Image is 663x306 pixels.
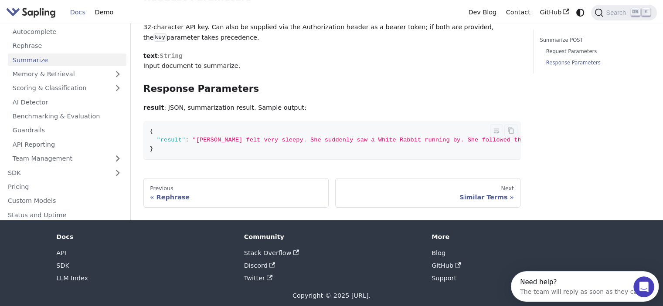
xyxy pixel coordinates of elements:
h3: Response Parameters [143,83,520,95]
div: Copyright © 2025 [URL]. [56,291,606,301]
a: NextSimilar Terms [335,178,520,208]
span: } [150,145,153,152]
a: GitHub [432,262,461,269]
span: "[PERSON_NAME] felt very sleepy. She suddenly saw a White Rabbit running by. She followed the rab... [193,137,600,143]
a: Support [432,275,456,282]
iframe: Intercom live chat [633,276,654,297]
div: Rephrase [150,193,322,201]
span: String [160,52,182,59]
iframe: Intercom live chat discovery launcher [511,271,659,302]
a: API Reporting [8,138,126,151]
a: Blog [432,249,445,256]
a: Dev Blog [463,6,501,19]
div: More [432,233,607,241]
a: Summarize POST [540,36,647,44]
a: SDK [56,262,69,269]
span: Search [603,9,631,16]
kbd: K [642,8,650,16]
a: Scoring & Classification [8,82,126,94]
a: Team Management [8,152,126,165]
div: The team will reply as soon as they can [9,14,130,24]
a: Pricing [3,181,126,193]
span: "result" [157,137,186,143]
div: Next [342,185,514,192]
strong: result [143,104,164,111]
span: : [185,137,189,143]
a: Twitter [244,275,273,282]
a: Summarize [8,54,126,66]
a: Guardrails [8,124,126,137]
a: Demo [90,6,118,19]
a: Benchmarking & Evaluation [8,110,126,123]
a: AI Detector [8,96,126,109]
button: Toggle word wrap [490,124,503,138]
a: GitHub [535,6,574,19]
a: Discord [244,262,275,269]
img: Sapling.ai [6,6,56,19]
div: Similar Terms [342,193,514,201]
code: key [153,33,166,42]
a: PreviousRephrase [143,178,329,208]
p: : 32-character API key. Can also be supplied via the Authorization header as a bearer token; if b... [143,12,520,43]
a: SDK [3,166,109,179]
span: { [150,128,153,135]
a: Autocomplete [8,26,126,38]
a: Rephrase [8,40,126,52]
a: Docs [65,6,90,19]
div: Open Intercom Messenger [3,3,156,27]
a: LLM Index [56,275,88,282]
button: Switch between dark and light mode (currently system mode) [574,6,587,19]
button: Expand sidebar category 'SDK' [109,166,126,179]
div: Need help? [9,7,130,14]
p: : JSON, summarization result. Sample output: [143,103,520,113]
a: API [56,249,66,256]
div: Previous [150,185,322,192]
nav: Docs pages [143,178,520,208]
div: Community [244,233,419,241]
a: Contact [501,6,535,19]
button: Search (Ctrl+K) [591,5,656,20]
a: Memory & Retrieval [8,68,126,81]
p: : Input document to summarize. [143,51,520,72]
button: Copy code to clipboard [504,124,517,138]
a: Sapling.ai [6,6,59,19]
a: Response Parameters [546,59,644,67]
div: Docs [56,233,231,241]
a: Request Parameters [546,47,644,56]
a: Stack Overflow [244,249,299,256]
strong: text [143,52,158,59]
a: Status and Uptime [3,209,126,222]
a: Custom Models [3,195,126,207]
